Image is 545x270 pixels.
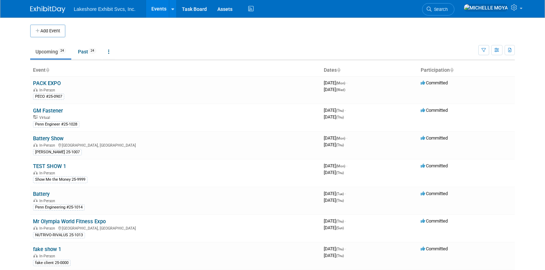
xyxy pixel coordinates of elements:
span: (Mon) [336,164,345,168]
img: In-Person Event [33,143,38,147]
div: fake client 25-0000 [33,260,71,266]
span: Committed [421,246,448,251]
img: In-Person Event [33,199,38,202]
span: [DATE] [324,191,346,196]
span: (Mon) [336,136,345,140]
div: Penn Engineer #25-1028 [33,121,79,128]
span: [DATE] [324,225,344,230]
a: TEST SHOW 1 [33,163,66,169]
span: [DATE] [324,80,347,85]
img: In-Person Event [33,171,38,174]
span: (Thu) [336,254,344,258]
span: 24 [88,48,96,53]
span: [DATE] [324,253,344,258]
a: Search [422,3,454,15]
img: Virtual Event [33,115,38,119]
img: In-Person Event [33,88,38,91]
a: Mr Olympia World Fitness Expo [33,218,106,225]
th: Event [30,64,321,76]
span: Search [432,7,448,12]
span: - [346,135,347,141]
div: NUTRIVO-RIVALUS 25-1013 [33,232,85,238]
div: [GEOGRAPHIC_DATA], [GEOGRAPHIC_DATA] [33,142,318,148]
span: (Thu) [336,143,344,147]
a: GM Fastener [33,108,63,114]
span: (Tue) [336,192,344,196]
span: [DATE] [324,135,347,141]
span: (Mon) [336,81,345,85]
span: Virtual [39,115,52,120]
span: [DATE] [324,87,345,92]
a: Battery Show [33,135,64,142]
span: - [345,108,346,113]
img: In-Person Event [33,254,38,257]
span: [DATE] [324,108,346,113]
span: In-Person [39,171,57,175]
span: [DATE] [324,114,344,120]
span: (Wed) [336,88,345,92]
span: - [345,246,346,251]
span: (Thu) [336,199,344,202]
span: (Thu) [336,171,344,175]
span: In-Person [39,88,57,92]
div: Penn Engineering #25-1014 [33,204,85,211]
span: - [346,163,347,168]
img: ExhibitDay [30,6,65,13]
span: In-Person [39,254,57,258]
span: In-Person [39,226,57,231]
button: Add Event [30,25,65,37]
a: Battery [33,191,50,197]
th: Dates [321,64,418,76]
span: Committed [421,108,448,113]
th: Participation [418,64,515,76]
span: (Thu) [336,109,344,112]
span: 24 [58,48,66,53]
div: [PERSON_NAME] 25-1007 [33,149,82,155]
span: Committed [421,135,448,141]
div: [GEOGRAPHIC_DATA], [GEOGRAPHIC_DATA] [33,225,318,231]
span: [DATE] [324,142,344,147]
span: Lakeshore Exhibit Svcs, Inc. [74,6,136,12]
div: PECO #25-0907 [33,94,64,100]
a: PACK EXPO [33,80,61,86]
span: [DATE] [324,163,347,168]
span: - [345,218,346,224]
span: In-Person [39,199,57,203]
span: [DATE] [324,246,346,251]
a: Sort by Participation Type [450,67,453,73]
span: Committed [421,163,448,168]
span: - [346,80,347,85]
span: (Thu) [336,247,344,251]
span: [DATE] [324,170,344,175]
span: (Thu) [336,115,344,119]
img: In-Person Event [33,226,38,230]
div: Show Me the Money 25-9999 [33,176,87,183]
a: Sort by Start Date [337,67,340,73]
span: - [345,191,346,196]
a: fake show 1 [33,246,61,252]
a: Past24 [73,45,101,58]
a: Sort by Event Name [46,67,49,73]
span: (Thu) [336,219,344,223]
span: [DATE] [324,198,344,203]
span: Committed [421,80,448,85]
a: Upcoming24 [30,45,71,58]
span: In-Person [39,143,57,148]
img: MICHELLE MOYA [464,4,508,12]
span: (Sun) [336,226,344,230]
span: Committed [421,218,448,224]
span: [DATE] [324,218,346,224]
span: Committed [421,191,448,196]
